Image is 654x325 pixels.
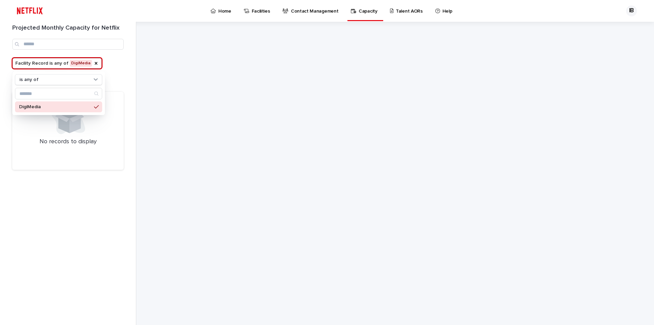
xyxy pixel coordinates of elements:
[12,39,124,50] input: Search
[14,4,46,18] img: ifQbXi3ZQGMSEF7WDB7W
[626,5,637,16] div: IB
[19,77,38,83] p: is any of
[15,88,102,99] input: Search
[12,25,124,32] h1: Projected Monthly Capacity for Netflix
[20,138,115,146] p: No records to display
[19,104,91,109] p: DigiMedia
[12,58,102,69] button: Facility Record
